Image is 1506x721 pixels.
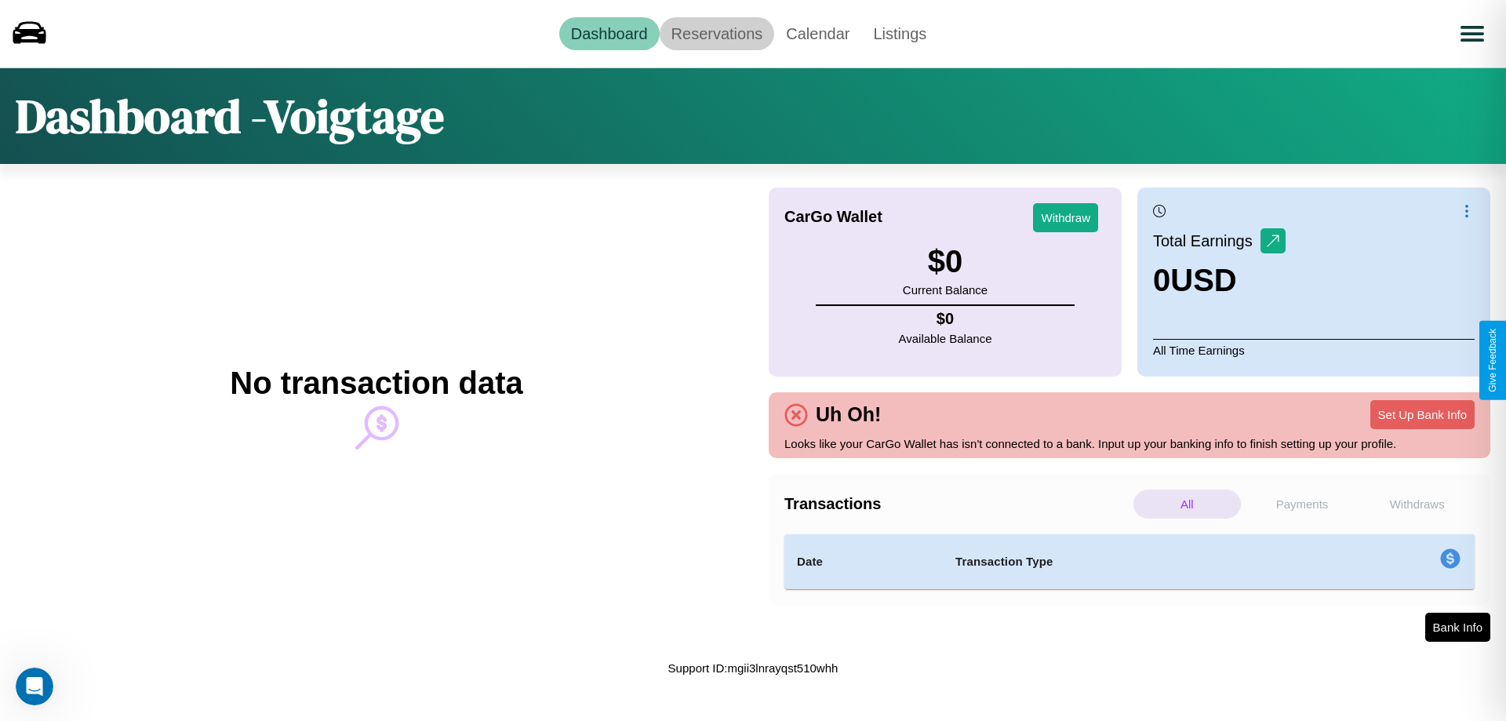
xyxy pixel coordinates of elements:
iframe: Intercom live chat [16,668,53,705]
button: Open menu [1450,12,1494,56]
button: Withdraw [1033,203,1098,232]
p: Looks like your CarGo Wallet has isn't connected to a bank. Input up your banking info to finish ... [784,433,1475,454]
h2: No transaction data [230,366,522,401]
p: Payments [1249,490,1356,519]
h4: Uh Oh! [808,403,889,426]
h4: $ 0 [899,310,992,328]
p: Available Balance [899,328,992,349]
p: Withdraws [1363,490,1471,519]
h4: Transaction Type [955,552,1311,571]
button: Set Up Bank Info [1370,400,1475,429]
h4: Date [797,552,930,571]
div: Give Feedback [1487,329,1498,392]
h4: Transactions [784,495,1129,513]
p: Current Balance [903,279,988,300]
a: Calendar [774,17,861,50]
p: Total Earnings [1153,227,1260,255]
a: Dashboard [559,17,660,50]
h3: 0 USD [1153,263,1286,298]
h1: Dashboard - Voigtage [16,84,444,148]
h3: $ 0 [903,244,988,279]
p: All Time Earnings [1153,339,1475,361]
a: Listings [861,17,938,50]
h4: CarGo Wallet [784,208,882,226]
table: simple table [784,534,1475,589]
p: All [1133,490,1241,519]
button: Bank Info [1425,613,1490,642]
a: Reservations [660,17,775,50]
p: Support ID: mgii3lnrayqst510whh [668,657,838,679]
